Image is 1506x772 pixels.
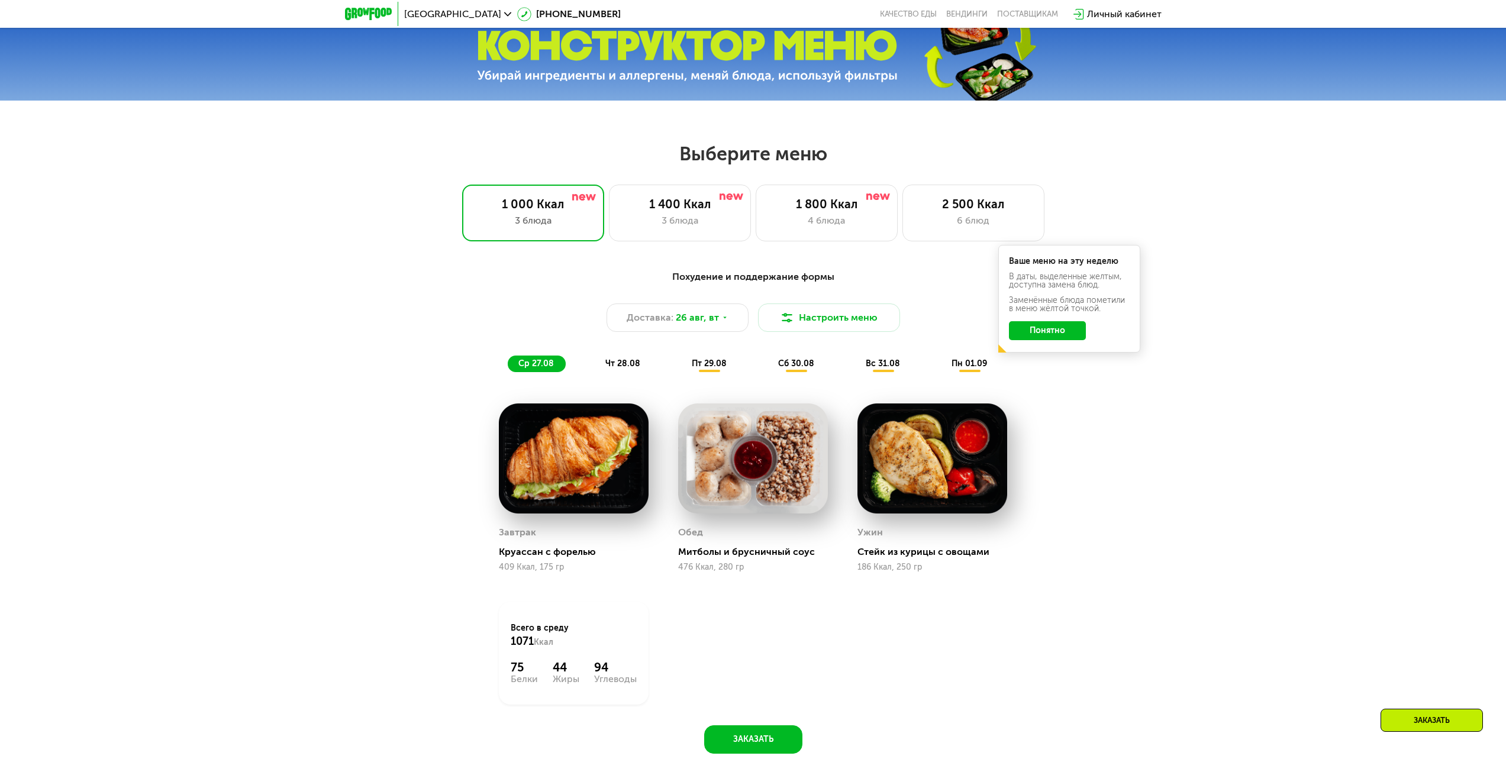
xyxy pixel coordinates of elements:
[621,214,739,228] div: 3 блюда
[676,311,719,325] span: 26 авг, вт
[778,358,814,369] span: сб 30.08
[499,524,536,541] div: Завтрак
[499,563,649,572] div: 409 Ккал, 175 гр
[1087,7,1162,21] div: Личный кабинет
[594,660,637,674] div: 94
[1381,709,1483,732] div: Заказать
[704,725,802,754] button: Заказать
[553,660,579,674] div: 44
[518,358,554,369] span: ср 27.08
[915,214,1032,228] div: 6 блюд
[857,546,1017,558] div: Стейк из курицы с овощами
[997,9,1058,19] div: поставщикам
[692,358,727,369] span: пт 29.08
[403,270,1104,285] div: Похудение и поддержание формы
[915,197,1032,211] div: 2 500 Ккал
[511,660,538,674] div: 75
[768,197,885,211] div: 1 800 Ккал
[404,9,501,19] span: [GEOGRAPHIC_DATA]
[866,358,900,369] span: вс 31.08
[38,142,1468,166] h2: Выберите меню
[621,197,739,211] div: 1 400 Ккал
[627,311,673,325] span: Доставка:
[857,563,1007,572] div: 186 Ккал, 250 гр
[758,303,900,332] button: Настроить меню
[1009,321,1086,340] button: Понятно
[952,358,987,369] span: пн 01.09
[1009,296,1130,313] div: Заменённые блюда пометили в меню жёлтой точкой.
[534,637,553,647] span: Ккал
[475,197,592,211] div: 1 000 Ккал
[1009,273,1130,289] div: В даты, выделенные желтым, доступна замена блюд.
[499,546,658,558] div: Круассан с форелью
[1009,257,1130,266] div: Ваше меню на эту неделю
[605,358,640,369] span: чт 28.08
[553,674,579,684] div: Жиры
[517,7,621,21] a: [PHONE_NUMBER]
[511,674,538,684] div: Белки
[594,674,637,684] div: Углеводы
[511,635,534,648] span: 1071
[768,214,885,228] div: 4 блюда
[880,9,937,19] a: Качество еды
[857,524,883,541] div: Ужин
[475,214,592,228] div: 3 блюда
[678,563,828,572] div: 476 Ккал, 280 гр
[678,546,837,558] div: Митболы и брусничный соус
[511,622,637,648] div: Всего в среду
[678,524,703,541] div: Обед
[946,9,988,19] a: Вендинги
